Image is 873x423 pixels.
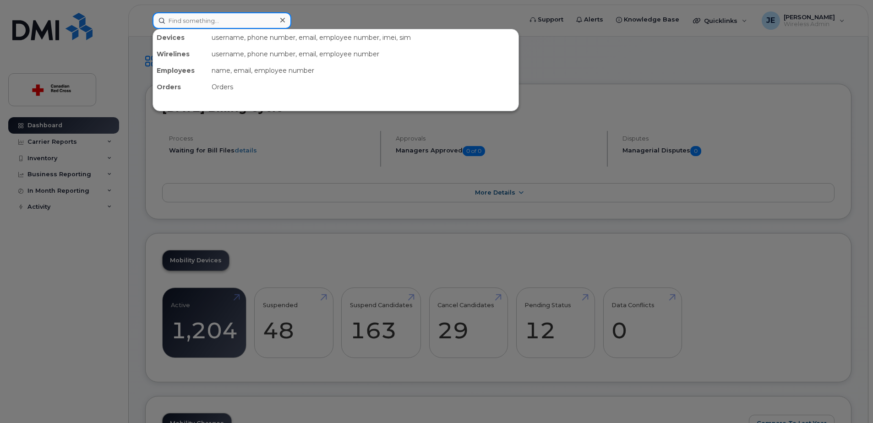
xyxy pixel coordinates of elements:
div: username, phone number, email, employee number, imei, sim [208,29,518,46]
div: Employees [153,62,208,79]
div: username, phone number, email, employee number [208,46,518,62]
div: Wirelines [153,46,208,62]
div: Orders [153,79,208,95]
div: name, email, employee number [208,62,518,79]
div: Devices [153,29,208,46]
div: Orders [208,79,518,95]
